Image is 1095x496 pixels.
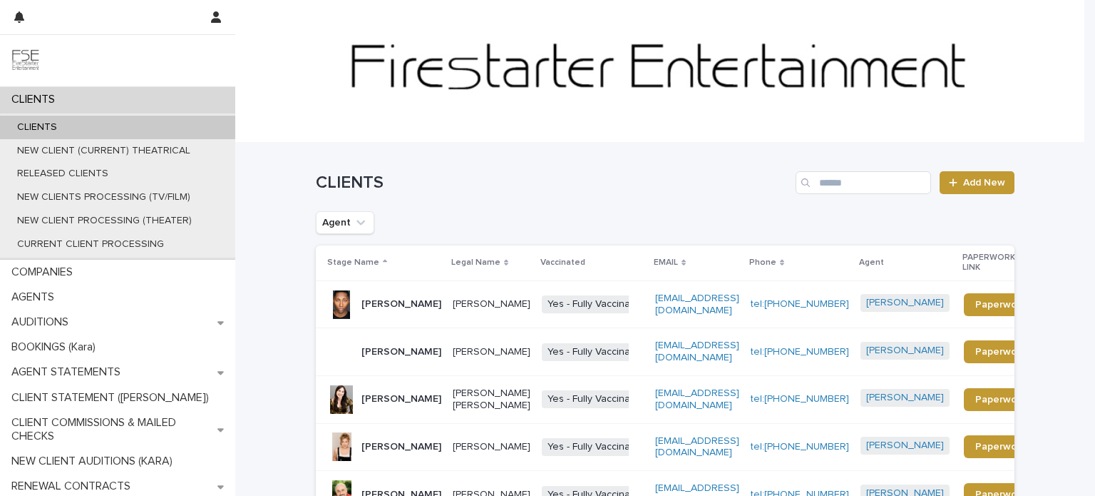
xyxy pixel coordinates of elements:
[6,315,80,329] p: AUDITIONS
[453,441,530,453] p: [PERSON_NAME]
[940,171,1014,194] a: Add New
[866,345,944,357] a: [PERSON_NAME]
[6,265,84,279] p: COMPANIES
[962,250,1029,276] p: PAPERWORK LINK
[655,340,739,363] a: [EMAIL_ADDRESS][DOMAIN_NAME]
[655,293,739,315] a: [EMAIL_ADDRESS][DOMAIN_NAME]
[751,442,849,452] a: tel:[PHONE_NUMBER]
[975,300,1026,310] span: Paperwork
[866,297,944,309] a: [PERSON_NAME]
[964,340,1037,363] a: Paperwork
[542,390,651,408] span: Yes - Fully Vaccinated
[6,121,68,133] p: CLIENTS
[361,346,441,358] p: [PERSON_NAME]
[6,168,120,180] p: RELEASED CLIENTS
[6,290,66,304] p: AGENTS
[964,435,1037,458] a: Paperwork
[316,423,1060,471] tr: [PERSON_NAME][PERSON_NAME]Yes - Fully Vaccinated[EMAIL_ADDRESS][DOMAIN_NAME]tel:[PHONE_NUMBER][PE...
[751,394,849,404] a: tel:[PHONE_NUMBER]
[6,391,220,405] p: CLIENT STATEMENT ([PERSON_NAME])
[451,255,500,270] p: Legal Name
[361,441,441,453] p: [PERSON_NAME]
[453,388,530,412] p: [PERSON_NAME] [PERSON_NAME]
[453,346,530,358] p: [PERSON_NAME]
[654,255,678,270] p: EMAIL
[316,211,374,234] button: Agent
[6,416,217,443] p: CLIENT COMMISSIONS & MAILED CHECKS
[316,328,1060,376] tr: [PERSON_NAME][PERSON_NAME]Yes - Fully Vaccinated[EMAIL_ADDRESS][DOMAIN_NAME]tel:[PHONE_NUMBER][PE...
[542,343,651,361] span: Yes - Fully Vaccinated
[749,255,776,270] p: Phone
[975,395,1026,405] span: Paperwork
[316,375,1060,423] tr: [PERSON_NAME][PERSON_NAME] [PERSON_NAME]Yes - Fully Vaccinated[EMAIL_ADDRESS][DOMAIN_NAME]tel:[PH...
[6,340,107,354] p: BOOKINGS (Kara)
[866,392,944,404] a: [PERSON_NAME]
[975,442,1026,452] span: Paperwork
[6,365,132,379] p: AGENT STATEMENTS
[655,388,739,410] a: [EMAIL_ADDRESS][DOMAIN_NAME]
[6,238,175,250] p: CURRENT CLIENT PROCESSING
[6,93,66,106] p: CLIENTS
[316,280,1060,328] tr: [PERSON_NAME][PERSON_NAME]Yes - Fully Vaccinated[EMAIL_ADDRESS][DOMAIN_NAME]tel:[PHONE_NUMBER][PE...
[796,171,931,194] input: Search
[361,298,441,310] p: [PERSON_NAME]
[361,393,441,405] p: [PERSON_NAME]
[453,298,530,310] p: [PERSON_NAME]
[964,388,1037,411] a: Paperwork
[866,440,944,452] a: [PERSON_NAME]
[316,173,790,193] h1: CLIENTS
[963,178,1005,188] span: Add New
[6,191,202,203] p: NEW CLIENTS PROCESSING (TV/FILM)
[540,255,585,270] p: Vaccinated
[751,347,849,357] a: tel:[PHONE_NUMBER]
[327,255,379,270] p: Stage Name
[655,436,739,458] a: [EMAIL_ADDRESS][DOMAIN_NAME]
[6,455,184,468] p: NEW CLIENT AUDITIONS (KARA)
[6,480,142,493] p: RENEWAL CONTRACTS
[542,295,651,313] span: Yes - Fully Vaccinated
[964,293,1037,316] a: Paperwork
[751,299,849,309] a: tel:[PHONE_NUMBER]
[975,347,1026,357] span: Paperwork
[859,255,884,270] p: Agent
[11,46,40,75] img: 9JgRvJ3ETPGCJDhvPVA5
[542,438,651,456] span: Yes - Fully Vaccinated
[6,215,203,227] p: NEW CLIENT PROCESSING (THEATER)
[6,145,202,157] p: NEW CLIENT (CURRENT) THEATRICAL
